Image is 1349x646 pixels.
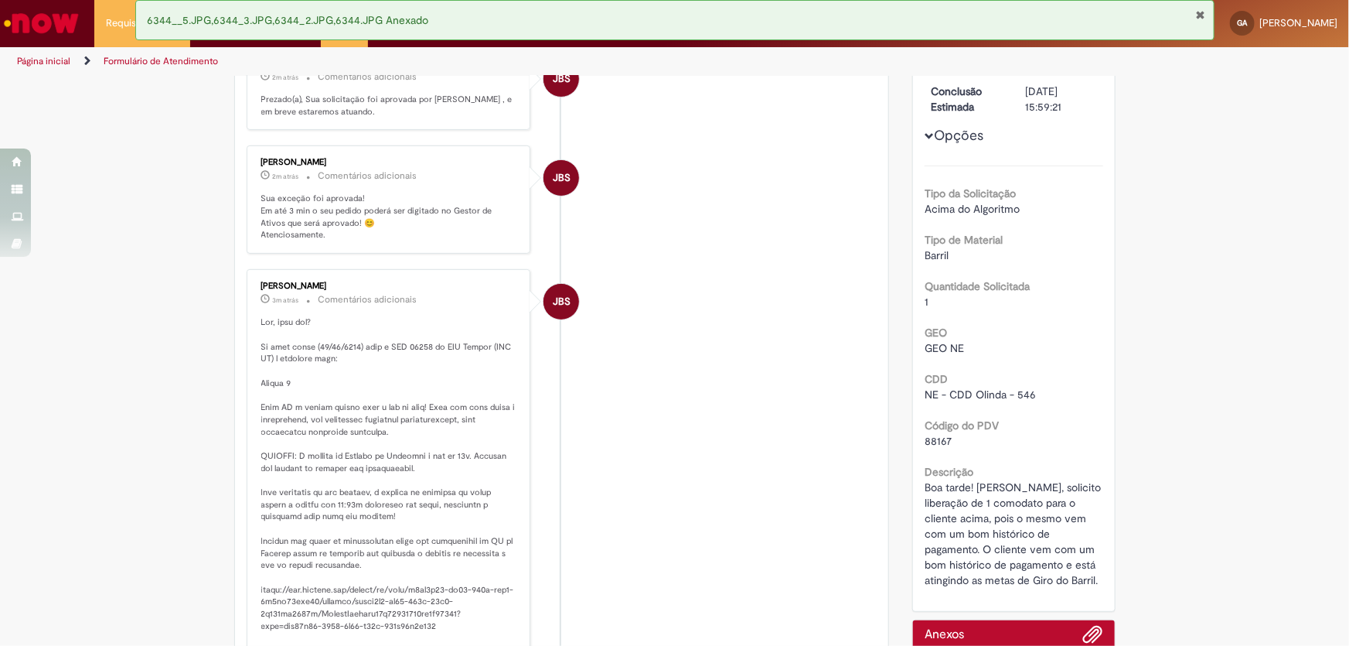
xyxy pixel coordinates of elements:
[925,372,948,386] b: CDD
[553,283,571,320] span: JBS
[925,326,947,340] b: GEO
[17,55,70,67] a: Página inicial
[925,279,1030,293] b: Quantidade Solicitada
[1026,84,1098,115] div: [DATE] 15:59:21
[106,15,160,31] span: Requisições
[925,202,1020,216] span: Acima do Algoritmo
[543,160,579,196] div: Jacqueline Batista Shiota
[273,296,299,305] time: 27/08/2025 14:59:12
[925,248,949,262] span: Barril
[553,159,571,197] span: JBS
[553,60,571,97] span: JBS
[273,73,299,82] time: 27/08/2025 14:59:21
[925,480,1104,587] span: Boa tarde! [PERSON_NAME], solicito liberação de 1 comodato para o cliente acima, pois o mesmo vem...
[273,73,299,82] span: 2m atrás
[925,434,952,448] span: 88167
[261,94,519,118] p: Prezado(a), Sua solicitação foi aprovada por [PERSON_NAME] , e em breve estaremos atuando.
[261,282,519,291] div: [PERSON_NAME]
[925,419,999,432] b: Código do PDV
[273,172,299,181] time: 27/08/2025 14:59:17
[273,296,299,305] span: 3m atrás
[925,628,964,642] h2: Anexos
[543,61,579,97] div: Jacqueline Batista Shiota
[543,284,579,320] div: Jacqueline Batista Shiota
[104,55,218,67] a: Formulário de Atendimento
[1196,9,1206,21] button: Fechar Notificação
[2,8,81,39] img: ServiceNow
[261,193,519,241] p: Sua exceção foi aprovada! Em até 3 min o seu pedido poderá ser digitado no Gestor de Ativos que s...
[273,172,299,181] span: 2m atrás
[925,186,1016,200] b: Tipo da Solicitação
[1238,18,1248,28] span: GA
[919,84,1014,115] dt: Conclusão Estimada
[925,341,964,355] span: GEO NE
[319,293,417,306] small: Comentários adicionais
[148,13,429,27] span: 6344__5.JPG,6344_3.JPG,6344_2.JPG,6344.JPG Anexado
[319,70,417,84] small: Comentários adicionais
[925,233,1003,247] b: Tipo de Material
[261,158,519,167] div: [PERSON_NAME]
[925,295,928,309] span: 1
[1259,16,1337,29] span: [PERSON_NAME]
[12,47,887,76] ul: Trilhas de página
[925,388,1036,402] span: NE - CDD Olinda - 546
[319,169,417,183] small: Comentários adicionais
[925,465,973,479] b: Descrição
